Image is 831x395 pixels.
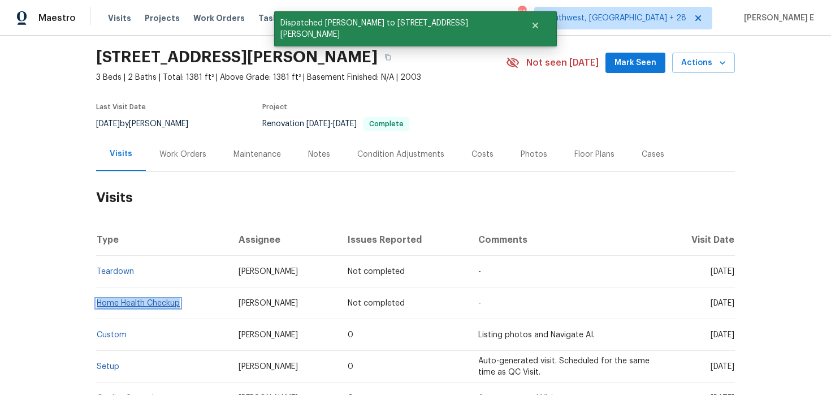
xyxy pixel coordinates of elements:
[348,268,405,276] span: Not completed
[274,11,517,46] span: Dispatched [PERSON_NAME] to [STREET_ADDRESS][PERSON_NAME]
[605,53,665,74] button: Mark Seen
[365,121,408,127] span: Complete
[642,149,664,160] div: Cases
[739,12,814,24] span: [PERSON_NAME] E
[306,120,330,128] span: [DATE]
[614,56,656,70] span: Mark Seen
[108,12,131,24] span: Visits
[96,117,202,131] div: by [PERSON_NAME]
[239,363,298,371] span: [PERSON_NAME]
[544,12,686,24] span: Southwest, [GEOGRAPHIC_DATA] + 28
[233,149,281,160] div: Maintenance
[193,12,245,24] span: Work Orders
[97,268,134,276] a: Teardown
[469,224,661,256] th: Comments
[333,120,357,128] span: [DATE]
[97,363,119,371] a: Setup
[471,149,494,160] div: Costs
[97,299,180,307] a: Home Health Checkup
[239,331,298,339] span: [PERSON_NAME]
[526,57,599,68] span: Not seen [DATE]
[96,171,735,224] h2: Visits
[262,104,287,110] span: Project
[711,299,734,307] span: [DATE]
[478,299,481,307] span: -
[521,149,547,160] div: Photos
[306,120,357,128] span: -
[478,331,595,339] span: Listing photos and Navigate AI.
[348,363,353,371] span: 0
[38,12,76,24] span: Maestro
[96,120,120,128] span: [DATE]
[308,149,330,160] div: Notes
[96,104,146,110] span: Last Visit Date
[159,149,206,160] div: Work Orders
[96,51,378,63] h2: [STREET_ADDRESS][PERSON_NAME]
[339,224,469,256] th: Issues Reported
[145,12,180,24] span: Projects
[711,363,734,371] span: [DATE]
[357,149,444,160] div: Condition Adjustments
[517,14,554,37] button: Close
[97,331,127,339] a: Custom
[110,148,132,160] div: Visits
[96,224,230,256] th: Type
[711,268,734,276] span: [DATE]
[661,224,735,256] th: Visit Date
[681,56,726,70] span: Actions
[96,72,506,83] span: 3 Beds | 2 Baths | Total: 1381 ft² | Above Grade: 1381 ft² | Basement Finished: N/A | 2003
[239,268,298,276] span: [PERSON_NAME]
[478,268,481,276] span: -
[262,120,409,128] span: Renovation
[672,53,735,74] button: Actions
[348,331,353,339] span: 0
[378,47,398,67] button: Copy Address
[711,331,734,339] span: [DATE]
[258,14,282,22] span: Tasks
[239,299,298,307] span: [PERSON_NAME]
[478,357,650,376] span: Auto-generated visit. Scheduled for the same time as QC Visit.
[230,224,339,256] th: Assignee
[574,149,614,160] div: Floor Plans
[348,299,405,307] span: Not completed
[518,7,526,18] div: 612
